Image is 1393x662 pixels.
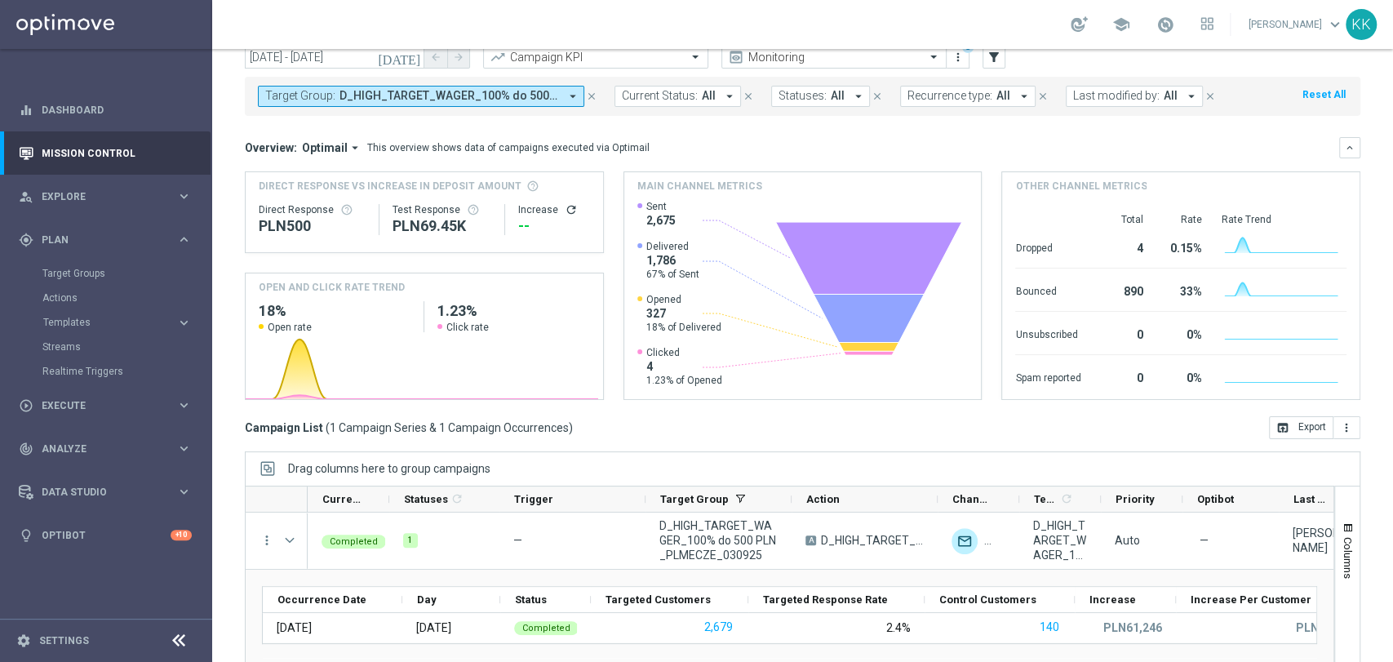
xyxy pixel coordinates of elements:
div: Optibot [19,513,192,557]
i: close [1204,91,1216,102]
span: 1,786 [646,253,699,268]
button: more_vert [260,533,274,548]
i: filter_alt [987,50,1001,64]
span: Data Studio [42,487,176,497]
span: Last Modified By [1293,493,1333,505]
span: Calculate column [1058,490,1073,508]
div: +10 [171,530,192,540]
h4: OPEN AND CLICK RATE TREND [259,280,405,295]
span: D_HIGH_TARGET_WAGER_100% do 500 PLN_PLMECZE_030925 [339,89,559,103]
span: 4 [646,359,722,374]
button: lightbulb Optibot +10 [18,529,193,542]
span: Execute [42,401,176,411]
i: keyboard_arrow_right [176,398,192,413]
a: Dashboard [42,88,192,131]
span: Action [806,493,840,505]
span: 2,675 [646,213,676,228]
div: 0% [1162,320,1201,346]
button: close [1203,87,1218,105]
span: Optibot [1197,493,1234,505]
span: ( [326,420,330,435]
h2: 1.23% [437,301,589,321]
i: track_changes [19,442,33,456]
div: Katarzyna Kamińska [1293,526,1346,555]
i: refresh [1060,492,1073,505]
span: Priority [1116,493,1155,505]
i: close [1037,91,1049,102]
span: Completed [522,623,570,633]
span: Target Group: [265,89,335,103]
h3: Campaign List [245,420,573,435]
button: arrow_back [424,46,447,69]
h3: Overview: [245,140,297,155]
button: 2,679 [703,617,734,638]
a: Settings [39,636,89,646]
span: keyboard_arrow_down [1326,16,1344,33]
span: Plan [42,235,176,245]
div: Mission Control [19,131,192,175]
i: arrow_drop_down [566,89,580,104]
button: track_changes Analyze keyboard_arrow_right [18,442,193,455]
i: lightbulb [19,528,33,543]
i: close [586,91,597,102]
span: 327 [646,306,721,321]
i: refresh [565,203,578,216]
div: Press SPACE to select this row. [246,513,308,570]
span: All [1164,89,1178,103]
i: open_in_browser [1276,421,1289,434]
i: close [872,91,883,102]
div: Rate Trend [1221,213,1346,226]
i: arrow_drop_down [348,140,362,155]
i: arrow_forward [453,51,464,63]
button: Target Group: D_HIGH_TARGET_WAGER_100% do 500 PLN_PLMECZE_030925 arrow_drop_down [258,86,584,107]
span: Open rate [268,321,312,334]
span: Channel [952,493,992,505]
div: Realtime Triggers [42,359,211,384]
span: — [1200,533,1209,548]
span: All [831,89,845,103]
div: Analyze [19,442,176,456]
span: Click rate [446,321,489,334]
button: Recurrence type: All arrow_drop_down [900,86,1036,107]
span: Drag columns here to group campaigns [288,462,490,475]
div: Explore [19,189,176,204]
span: Increase Per Customer [1191,593,1311,606]
span: school [1112,16,1130,33]
div: Row Groups [288,462,490,475]
div: 2.4% [886,620,911,635]
span: Templates [1034,493,1058,505]
span: D_HIGH_TARGET_WAGER_100% do 500 PLN_PLMECZE_030925 [659,518,778,562]
div: Bounced [1015,277,1080,303]
span: Statuses [404,493,448,505]
div: 0 [1100,363,1142,389]
span: ) [569,420,573,435]
span: Optimail [302,140,348,155]
span: Current Status [322,493,362,505]
div: Private message [984,528,1010,554]
div: Templates [42,310,211,335]
button: Data Studio keyboard_arrow_right [18,486,193,499]
i: play_circle_outline [19,398,33,413]
span: D_HIGH_TARGET_WAGER_100% do 500 PLN_PLMECZE_030925 [821,533,924,548]
span: D_HIGH_TARGET_WAGER_100% do 500 PLN_PLMECZE_030925 [1033,518,1087,562]
div: 03 Sep 2025 [277,620,312,635]
span: Completed [330,536,378,547]
a: [PERSON_NAME]keyboard_arrow_down [1247,12,1346,37]
button: play_circle_outline Execute keyboard_arrow_right [18,399,193,412]
button: close [870,87,885,105]
button: Current Status: All arrow_drop_down [614,86,741,107]
button: keyboard_arrow_down [1339,137,1360,158]
span: Increase [1089,593,1136,606]
span: 1.23% of Opened [646,374,722,387]
button: close [741,87,756,105]
ng-select: Monitoring [721,46,947,69]
div: Total [1100,213,1142,226]
span: — [513,534,522,547]
span: Calculate column [448,490,464,508]
div: Increase [518,203,590,216]
span: Opened [646,293,721,306]
button: Mission Control [18,147,193,160]
i: preview [728,49,744,65]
